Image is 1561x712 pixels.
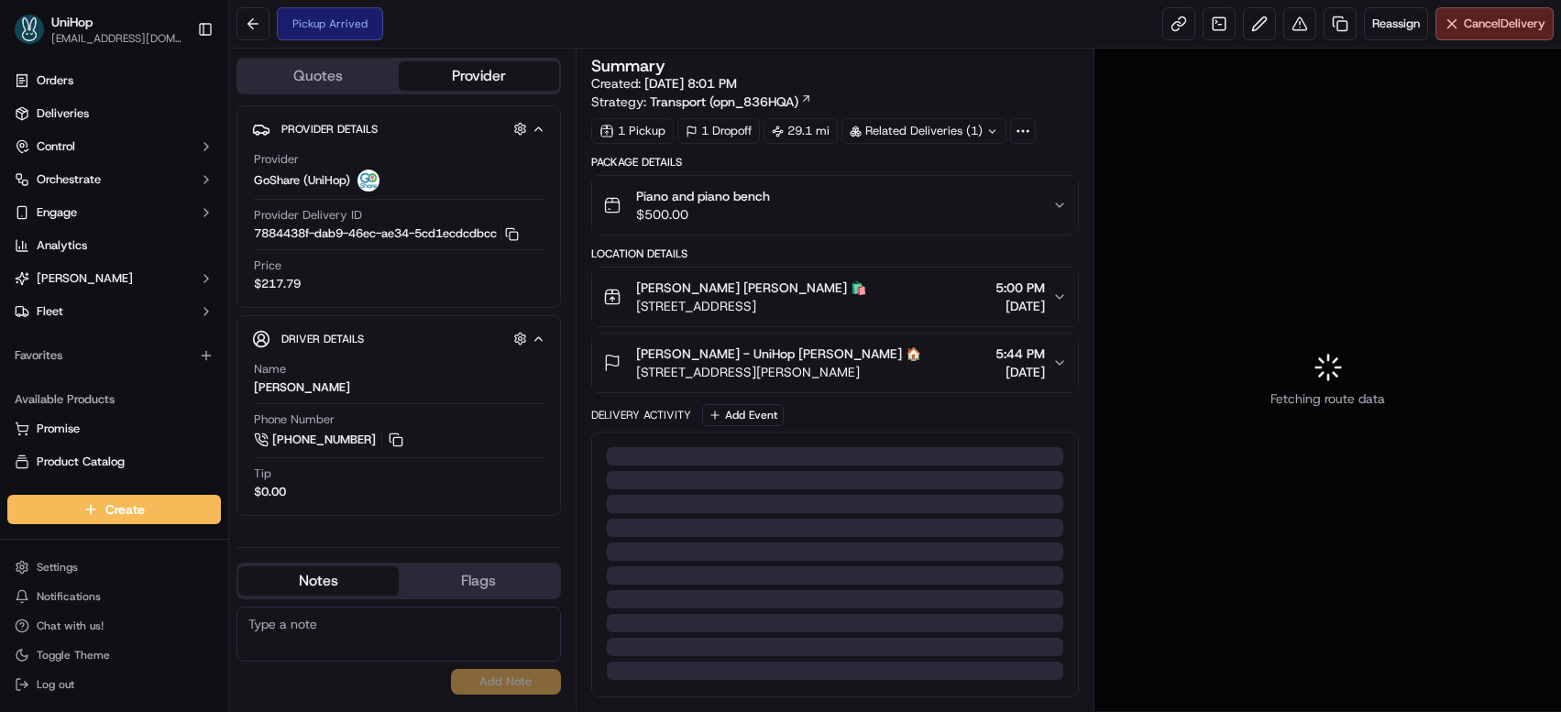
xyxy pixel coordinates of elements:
span: Tip [254,466,271,482]
div: Location Details [591,246,1080,261]
span: Transport (opn_836HQA) [650,93,798,111]
span: Name [254,361,286,378]
span: Fleet [37,303,63,320]
span: Orchestrate [37,171,101,188]
span: [PERSON_NAME] - UniHop [PERSON_NAME] 🏠 [636,345,921,363]
a: Transport (opn_836HQA) [650,93,812,111]
button: [EMAIL_ADDRESS][DOMAIN_NAME] [51,31,182,46]
button: Reassign [1364,7,1428,40]
span: [DATE] [995,297,1045,315]
div: 1 Dropoff [677,118,760,144]
button: Promise [7,414,221,444]
span: Driver Details [281,332,364,346]
button: Notifications [7,584,221,609]
button: Notes [238,566,399,596]
button: Product Catalog [7,447,221,476]
span: [DATE] 8:01 PM [644,75,737,92]
span: Piano and piano bench [636,187,770,205]
h3: Summary [591,58,665,74]
button: Flags [399,566,559,596]
span: Created: [591,74,737,93]
a: Deliveries [7,99,221,128]
span: [PERSON_NAME] [PERSON_NAME] 🛍️ [636,279,866,297]
button: Quotes [238,61,399,91]
button: UniHopUniHop[EMAIL_ADDRESS][DOMAIN_NAME] [7,7,190,51]
a: Product Catalog [15,454,214,470]
span: [PHONE_NUMBER] [272,432,376,448]
span: Create [105,500,145,519]
span: GoShare (UniHop) [254,172,350,189]
span: Chat with us! [37,619,104,633]
button: Control [7,132,221,161]
button: Provider [399,61,559,91]
span: Reassign [1372,16,1420,32]
span: $500.00 [636,205,770,224]
span: [STREET_ADDRESS][PERSON_NAME] [636,363,921,381]
button: Provider Details [252,114,545,144]
button: UniHop [51,13,93,31]
button: Orchestrate [7,165,221,194]
span: Fetching route data [1270,389,1385,408]
span: Provider Details [281,122,378,137]
span: Toggle Theme [37,648,110,663]
span: Promise [37,421,80,437]
a: Promise [15,421,214,437]
span: Log out [37,677,74,692]
span: Deliveries [37,105,89,122]
span: Phone Number [254,411,335,428]
span: Provider Delivery ID [254,207,362,224]
div: Favorites [7,341,221,370]
button: [PERSON_NAME] [PERSON_NAME] 🛍️[STREET_ADDRESS]5:00 PM[DATE] [592,268,1079,326]
span: Provider [254,151,299,168]
span: $217.79 [254,276,301,292]
span: Product Catalog [37,454,125,470]
button: Engage [7,198,221,227]
img: goshare_logo.png [357,170,379,192]
a: Orders [7,66,221,95]
span: 5:00 PM [995,279,1045,297]
div: $0.00 [254,484,286,500]
span: Orders [37,72,73,89]
div: Delivery Activity [591,408,691,422]
button: Toggle Theme [7,642,221,668]
div: [PERSON_NAME] [254,379,350,396]
span: [PERSON_NAME] [37,270,133,287]
button: [PERSON_NAME] - UniHop [PERSON_NAME] 🏠[STREET_ADDRESS][PERSON_NAME]5:44 PM[DATE] [592,334,1079,392]
a: [PHONE_NUMBER] [254,430,406,450]
button: [PERSON_NAME] [7,264,221,293]
button: Driver Details [252,323,545,354]
div: Strategy: [591,93,812,111]
button: Chat with us! [7,613,221,639]
span: [STREET_ADDRESS] [636,297,866,315]
div: Available Products [7,385,221,414]
button: 7884438f-dab9-46ec-ae34-5cd1ecdcdbcc [254,225,519,242]
button: Log out [7,672,221,697]
button: Piano and piano bench$500.00 [592,176,1079,235]
span: [DATE] [995,363,1045,381]
div: Related Deliveries (1) [841,118,1006,144]
a: Analytics [7,231,221,260]
button: Fleet [7,297,221,326]
span: Analytics [37,237,87,254]
span: Notifications [37,589,101,604]
div: Package Details [591,155,1080,170]
button: Create [7,495,221,524]
img: UniHop [15,15,44,44]
span: Engage [37,204,77,221]
button: Settings [7,554,221,580]
span: Control [37,138,75,155]
span: Settings [37,560,78,575]
div: 1 Pickup [591,118,674,144]
span: 5:44 PM [995,345,1045,363]
span: Cancel Delivery [1464,16,1545,32]
div: 29.1 mi [764,118,838,144]
button: Add Event [702,404,784,426]
button: CancelDelivery [1435,7,1554,40]
span: Price [254,257,281,274]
